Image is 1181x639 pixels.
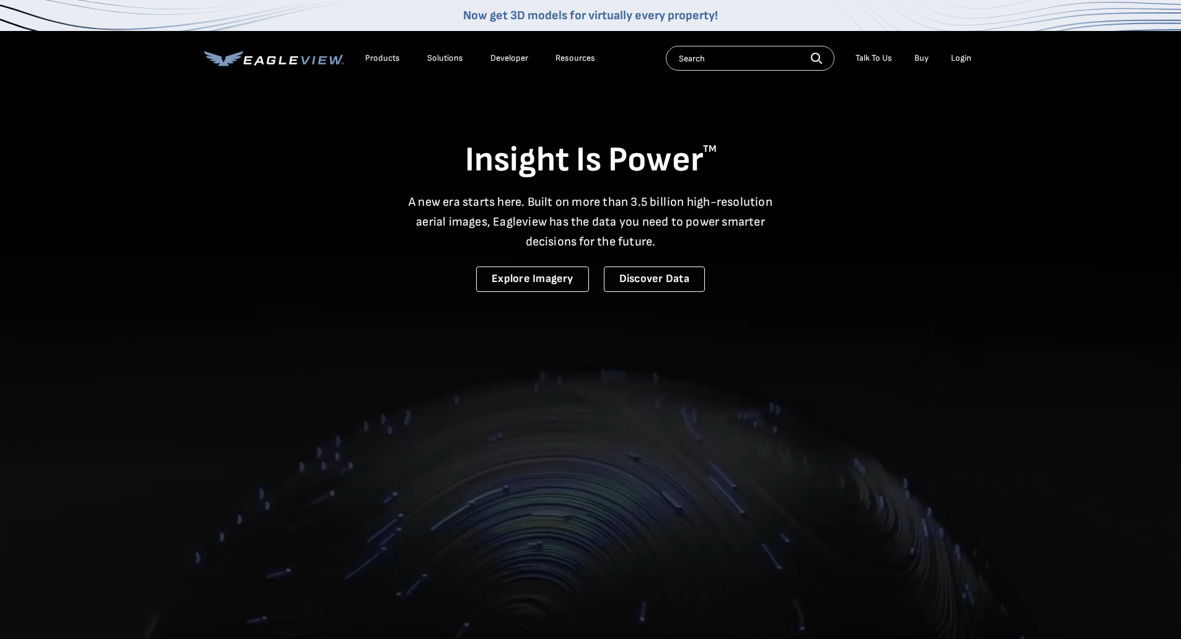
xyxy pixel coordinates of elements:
div: Login [951,53,971,64]
a: Developer [490,53,528,64]
div: Solutions [427,53,463,64]
a: Explore Imagery [476,267,589,292]
h1: Insight Is Power [204,139,978,182]
div: Talk To Us [856,53,892,64]
a: Discover Data [604,267,705,292]
input: Search [666,46,834,71]
div: Resources [555,53,595,64]
a: Now get 3D models for virtually every property! [463,8,718,23]
div: Products [365,53,400,64]
a: Buy [914,53,929,64]
sup: TM [703,143,717,155]
p: A new era starts here. Built on more than 3.5 billion high-resolution aerial images, Eagleview ha... [401,192,781,252]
